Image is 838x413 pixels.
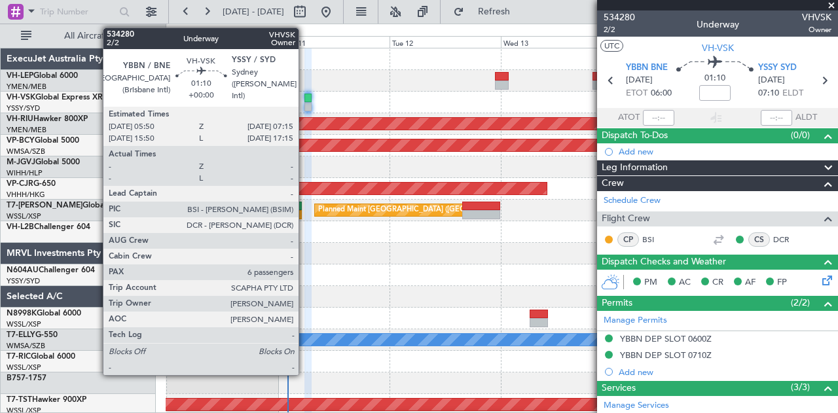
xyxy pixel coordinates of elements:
span: Flight Crew [602,211,650,226]
div: Tue 12 [390,36,501,48]
div: CP [617,232,639,247]
span: YBBN BNE [626,62,668,75]
a: T7-[PERSON_NAME]Global 7500 [7,202,127,209]
span: All Aircraft [34,31,138,41]
span: T7-RIC [7,353,31,361]
a: T7-TSTHawker 900XP [7,396,86,404]
span: VHVSK [802,10,831,24]
span: VH-L2B [7,223,34,231]
div: Add new [619,367,831,378]
a: M-JGVJGlobal 5000 [7,158,80,166]
a: WSSL/XSP [7,211,41,221]
a: WMSA/SZB [7,341,45,351]
span: 2/2 [604,24,635,35]
a: Manage Permits [604,314,667,327]
span: AC [679,276,691,289]
button: All Aircraft [14,26,142,46]
a: WIHH/HLP [7,168,43,178]
span: T7-ELLY [7,331,35,339]
span: (3/3) [791,380,810,394]
div: Wed 13 [501,36,612,48]
span: VH-VSK [702,41,734,55]
span: ATOT [618,111,640,124]
span: ALDT [795,111,817,124]
span: Permits [602,296,632,311]
span: [DATE] [758,74,785,87]
a: VP-BCYGlobal 5000 [7,137,79,145]
a: B757-1757 [7,374,46,382]
span: [DATE] [626,74,653,87]
a: Manage Services [604,399,669,412]
span: T7-[PERSON_NAME] [7,202,82,209]
div: Add new [619,146,831,157]
span: Services [602,381,636,396]
a: YSSY/SYD [7,103,40,113]
span: VP-BCY [7,137,35,145]
a: BSI [642,234,672,245]
span: M-JGVJ [7,158,35,166]
a: VHHH/HKG [7,190,45,200]
div: YBBN DEP SLOT 0710Z [620,350,712,361]
a: N604AUChallenger 604 [7,266,95,274]
span: VH-VSK [7,94,35,101]
button: UTC [600,40,623,52]
span: Dispatch To-Dos [602,128,668,143]
span: CR [712,276,723,289]
div: Sun 10 [166,36,278,48]
div: YBBN DEP SLOT 0600Z [620,333,712,344]
span: VP-CJR [7,180,33,188]
span: Leg Information [602,160,668,175]
div: [DATE] [168,26,191,37]
span: Crew [602,176,624,191]
span: ELDT [782,87,803,100]
span: PM [644,276,657,289]
a: Schedule Crew [604,194,661,207]
a: WSSL/XSP [7,363,41,372]
span: 06:00 [651,87,672,100]
a: N8998KGlobal 6000 [7,310,81,317]
span: FP [777,276,787,289]
span: AF [745,276,756,289]
a: T7-RICGlobal 6000 [7,353,75,361]
span: Dispatch Checks and Weather [602,255,726,270]
a: VP-CJRG-650 [7,180,56,188]
div: Mon 11 [278,36,390,48]
a: WSSL/XSP [7,319,41,329]
span: T7-TST [7,396,32,404]
span: Refresh [467,7,522,16]
span: VH-RIU [7,115,33,123]
span: 07:10 [758,87,779,100]
div: Planned Maint [GEOGRAPHIC_DATA] ([GEOGRAPHIC_DATA]) [318,200,524,220]
span: N604AU [7,266,39,274]
span: [DATE] - [DATE] [223,6,284,18]
div: Underway [697,18,739,31]
input: --:-- [643,110,674,126]
input: Trip Number [40,2,115,22]
a: VH-RIUHawker 800XP [7,115,88,123]
span: N8998K [7,310,37,317]
span: (2/2) [791,296,810,310]
a: VH-LEPGlobal 6000 [7,72,78,80]
span: YSSY SYD [758,62,797,75]
a: WMSA/SZB [7,147,45,156]
span: 01:10 [704,72,725,85]
button: Refresh [447,1,526,22]
a: DCR [773,234,803,245]
a: VH-L2BChallenger 604 [7,223,90,231]
a: T7-ELLYG-550 [7,331,58,339]
a: YMEN/MEB [7,125,46,135]
span: B757-1 [7,374,33,382]
a: YSSY/SYD [7,276,40,286]
span: ETOT [626,87,647,100]
span: 534280 [604,10,635,24]
a: VH-VSKGlobal Express XRS [7,94,107,101]
div: CS [748,232,770,247]
span: (0/0) [791,128,810,142]
span: Owner [802,24,831,35]
span: VH-LEP [7,72,33,80]
a: YMEN/MEB [7,82,46,92]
